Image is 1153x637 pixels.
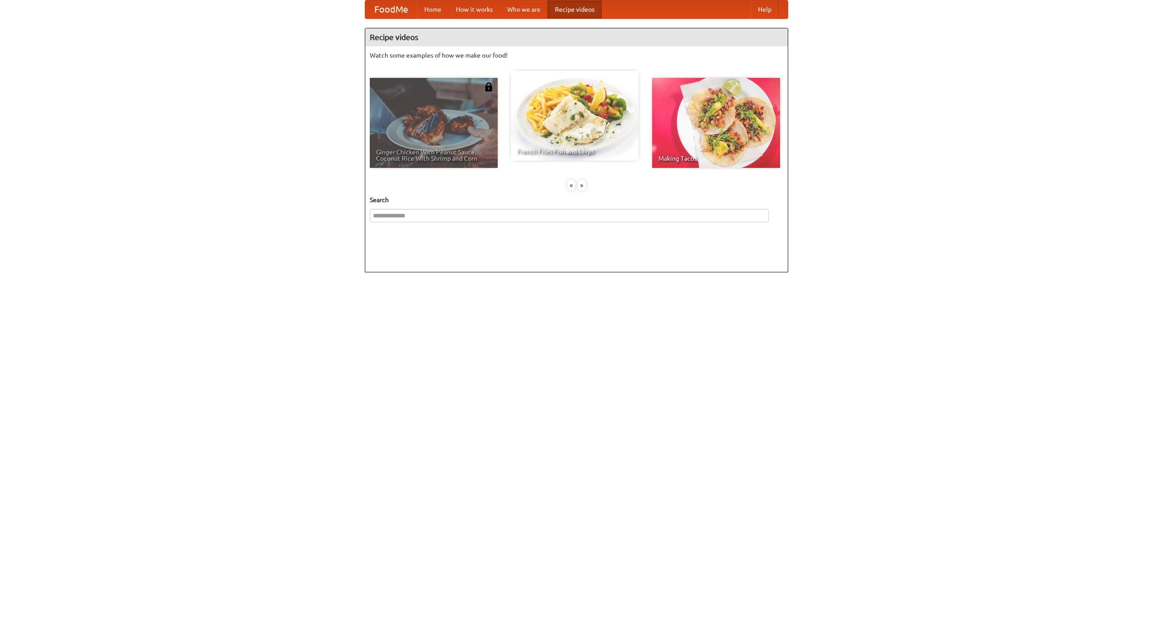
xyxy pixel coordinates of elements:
h4: Recipe videos [365,28,788,46]
a: Making Tacos [652,78,780,168]
a: FoodMe [365,0,417,18]
p: Watch some examples of how we make our food! [370,51,783,60]
a: Help [751,0,779,18]
span: Making Tacos [658,155,774,162]
a: French Fries Fish and Chips [511,71,639,161]
div: « [567,180,575,191]
div: » [578,180,586,191]
a: How it works [449,0,500,18]
img: 483408.png [484,82,493,91]
a: Who we are [500,0,548,18]
a: Home [417,0,449,18]
span: French Fries Fish and Chips [517,148,632,154]
h5: Search [370,195,783,204]
a: Recipe videos [548,0,602,18]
